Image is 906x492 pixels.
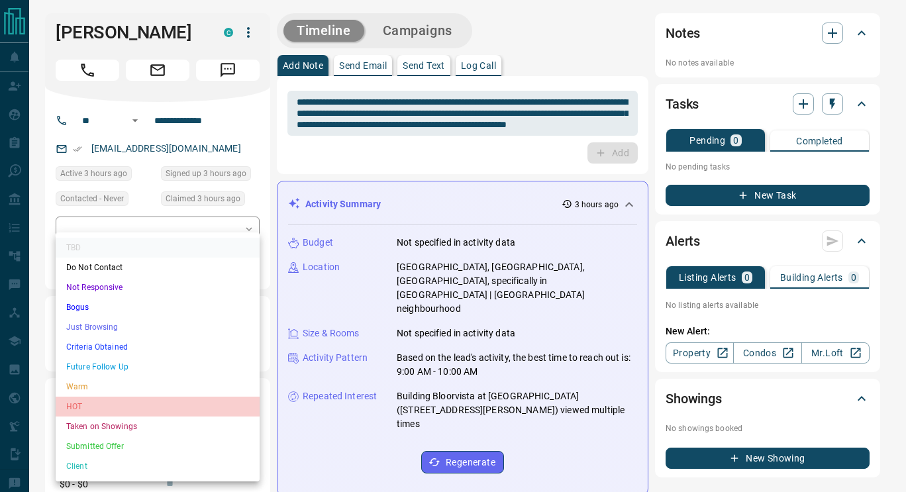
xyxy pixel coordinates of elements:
li: Taken on Showings [56,417,260,436]
li: Bogus [56,297,260,317]
li: Submitted Offer [56,436,260,456]
li: Criteria Obtained [56,337,260,357]
li: Not Responsive [56,277,260,297]
li: HOT [56,397,260,417]
li: Just Browsing [56,317,260,337]
li: Warm [56,377,260,397]
li: Do Not Contact [56,258,260,277]
li: Client [56,456,260,476]
li: Future Follow Up [56,357,260,377]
